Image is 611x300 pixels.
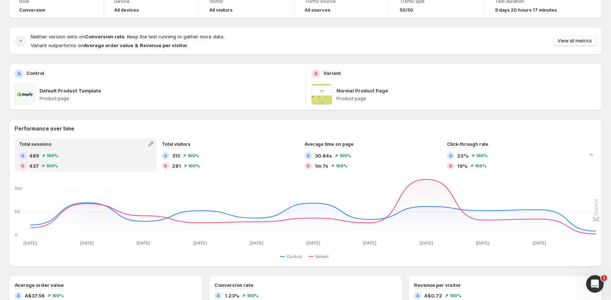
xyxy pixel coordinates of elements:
[315,162,328,170] span: 1m 7s
[280,252,305,261] button: Control
[140,42,187,48] strong: Revenue per visitor
[162,141,190,147] span: Total visitors
[40,87,101,94] p: Default Product Template
[336,96,596,102] p: Product page
[15,281,64,289] h3: Average order value
[46,164,58,168] span: 100 %
[225,292,239,299] span: 1.23%
[31,34,224,39] span: Neither version wins on . Keep the test running to gather more data.
[476,240,489,246] text: [DATE]
[424,292,442,299] span: A$0.72
[114,7,139,13] h4: All devices
[447,141,488,147] span: Click-through rate
[164,164,167,168] h2: B
[164,153,167,158] h2: A
[29,152,39,159] span: 489
[601,275,607,281] span: 1
[19,7,45,13] span: Conversion
[247,293,258,298] span: 100 %
[26,69,44,77] p: Control
[19,141,51,147] span: Total sessions
[309,252,332,261] button: Variant
[305,7,330,13] h4: All sources
[172,162,181,170] span: 281
[250,240,263,246] text: [DATE]
[476,153,488,158] span: 100 %
[336,87,388,94] p: Normal Product Page
[307,164,310,168] h2: B
[21,153,24,158] h2: A
[18,71,21,77] h2: A
[25,292,45,299] span: A$37.56
[15,186,22,191] text: 100
[19,37,22,45] h2: -
[40,96,299,102] p: Product page
[137,240,150,246] text: [DATE]
[414,281,461,289] h3: Revenue per visitor
[15,84,35,105] img: Default Product Template
[449,153,452,158] h2: A
[457,152,469,159] span: 22%
[209,7,232,13] h4: All visitors
[314,71,317,77] h2: B
[135,42,138,48] strong: &
[15,125,596,132] h2: Performance over time
[400,7,413,13] span: 50/50
[312,84,332,105] img: Normal Product Page
[495,7,557,13] span: 9 days 20 hours 17 minutes
[46,153,58,158] span: 100 %
[450,293,461,298] span: 100 %
[315,152,332,159] span: 30.84s
[307,153,310,158] h2: A
[339,153,351,158] span: 100 %
[84,42,133,48] strong: Average order value
[416,293,419,298] h2: A
[52,293,64,298] span: 100 %
[306,240,320,246] text: [DATE]
[363,240,376,246] text: [DATE]
[420,240,433,246] text: [DATE]
[187,153,199,158] span: 100 %
[80,240,94,246] text: [DATE]
[315,254,329,259] span: Variant
[305,141,354,147] span: Average time on page
[15,209,20,214] text: 50
[215,281,253,289] h3: Conversion rate
[457,162,467,170] span: 19%
[287,254,302,259] span: Control
[336,164,347,168] span: 100 %
[188,164,200,168] span: 100 %
[558,38,592,44] span: View all metrics
[533,240,546,246] text: [DATE]
[449,164,452,168] h2: B
[23,240,37,246] text: [DATE]
[193,240,207,246] text: [DATE]
[17,293,20,298] h2: A
[15,232,18,238] text: 0
[586,275,604,293] iframe: Intercom live chat
[217,293,220,298] h2: A
[31,42,189,48] span: Variant outperforms on .
[172,152,180,159] span: 315
[85,34,124,39] strong: Conversion rate
[553,36,596,46] button: View all metrics
[29,162,39,170] span: 437
[475,164,487,168] span: 100 %
[21,164,24,168] h2: B
[323,69,341,77] p: Variant
[586,150,596,160] button: Collapse chart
